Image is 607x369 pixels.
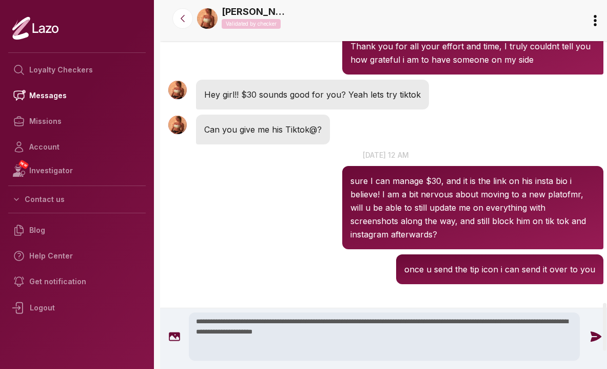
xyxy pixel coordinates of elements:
[197,8,218,29] img: 5dd41377-3645-4864-a336-8eda7bc24f8f
[8,160,146,181] a: NEWInvestigator
[8,108,146,134] a: Missions
[404,263,595,276] p: once u send the tip icon i can send it over to you
[8,269,146,294] a: Get notification
[204,123,322,136] p: Can you give me his Tiktok@?
[168,116,187,134] img: User avatar
[8,217,146,243] a: Blog
[8,57,146,83] a: Loyalty Checkers
[350,174,595,241] p: sure I can manage $30, and it is the link on his insta bio i believe! I am a bit nervous about mo...
[204,88,421,101] p: Hey girl!! $30 sounds good for you? Yeah lets try tiktok
[18,159,29,170] span: NEW
[8,134,146,160] a: Account
[8,243,146,269] a: Help Center
[8,190,146,209] button: Contact us
[168,81,187,99] img: User avatar
[8,83,146,108] a: Messages
[222,19,281,29] p: Validated by checker
[8,294,146,321] div: Logout
[222,5,288,19] a: [PERSON_NAME]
